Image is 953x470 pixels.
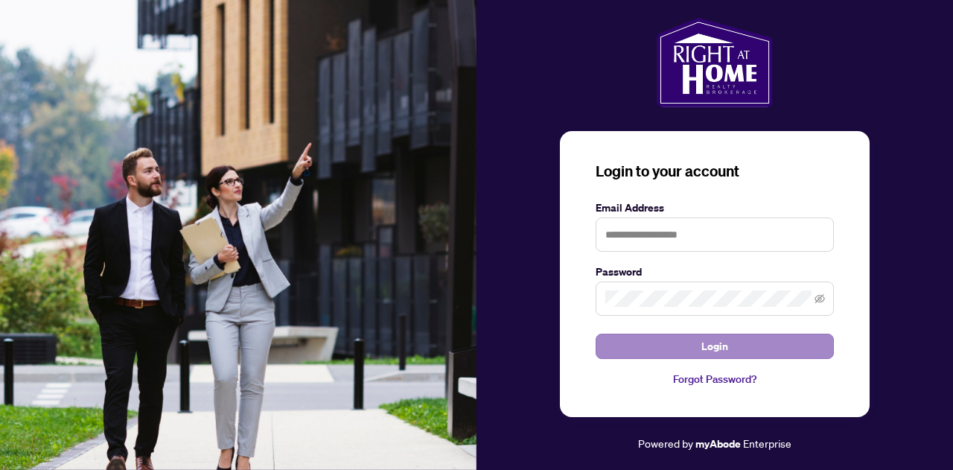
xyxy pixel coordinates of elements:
span: eye-invisible [815,293,825,304]
a: Forgot Password? [596,371,834,387]
label: Password [596,264,834,280]
button: Login [596,334,834,359]
label: Email Address [596,200,834,216]
span: Enterprise [743,436,791,450]
h3: Login to your account [596,161,834,182]
a: myAbode [695,436,741,452]
span: Login [701,334,728,358]
img: ma-logo [657,18,772,107]
span: Powered by [638,436,693,450]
